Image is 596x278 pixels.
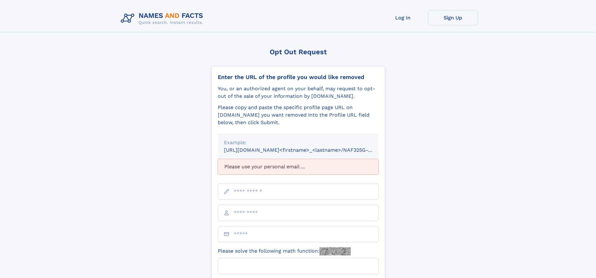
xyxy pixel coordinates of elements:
small: [URL][DOMAIN_NAME]<firstname>_<lastname>/NAF325G-xxxxxxxx [224,147,390,153]
label: Please solve the following math function: [218,247,351,255]
div: Please copy and paste the specific profile page URL on [DOMAIN_NAME] you want removed into the Pr... [218,104,379,126]
a: Log In [378,10,428,25]
div: You, or an authorized agent on your behalf, may request to opt-out of the sale of your informatio... [218,85,379,100]
div: Enter the URL of the profile you would like removed [218,74,379,81]
div: Example: [224,139,372,146]
div: Opt Out Request [211,48,385,56]
a: Sign Up [428,10,478,25]
img: Logo Names and Facts [118,10,208,27]
div: Please use your personal email ... [218,159,379,175]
